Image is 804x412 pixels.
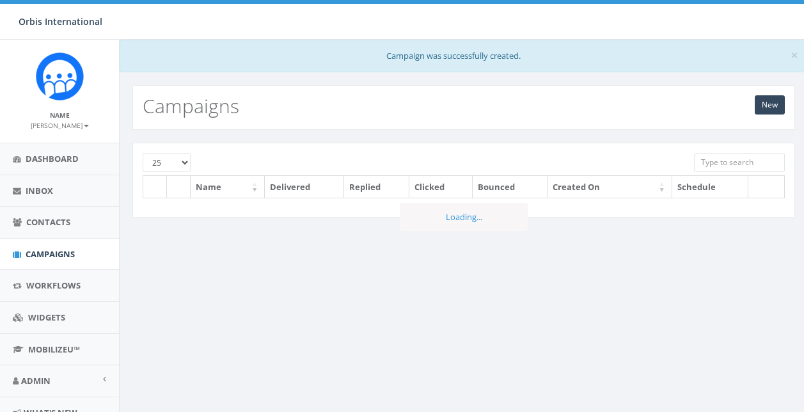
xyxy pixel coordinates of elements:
[755,95,785,115] a: New
[31,121,89,130] small: [PERSON_NAME]
[694,153,785,172] input: Type to search
[548,176,672,198] th: Created On
[672,176,748,198] th: Schedule
[26,248,75,260] span: Campaigns
[26,185,53,196] span: Inbox
[473,176,547,198] th: Bounced
[400,203,528,232] div: Loading...
[21,375,51,386] span: Admin
[344,176,409,198] th: Replied
[791,46,798,64] span: ×
[791,49,798,62] button: Close
[50,111,70,120] small: Name
[26,280,81,291] span: Workflows
[28,312,65,323] span: Widgets
[31,119,89,131] a: [PERSON_NAME]
[409,176,473,198] th: Clicked
[28,344,80,355] span: MobilizeU™
[36,52,84,100] img: Rally_Corp_Icon.png
[265,176,344,198] th: Delivered
[26,216,70,228] span: Contacts
[143,95,239,116] h2: Campaigns
[26,153,79,164] span: Dashboard
[191,176,265,198] th: Name
[19,15,102,28] span: Orbis International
